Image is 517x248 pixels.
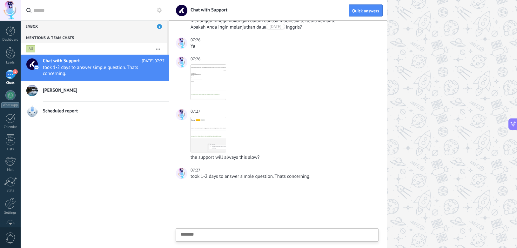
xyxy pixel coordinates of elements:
[21,20,167,32] div: Inbox
[1,189,20,193] div: Stats
[191,43,377,50] div: Ya
[191,173,377,180] div: took 1-2 days to answer simple question. Thats concerning.
[21,55,169,81] a: Chat with Support [DATE] 07:27 took 1-2 days to answer simple question. Thats concerning.
[191,154,377,161] div: the support will always this slow?
[151,43,165,55] button: More
[21,32,167,43] div: Mentions & Team chats
[191,65,226,100] img: 42b56105-3c34-48df-95e2-b70c8d904865
[270,24,281,29] div: [DATE]
[191,117,226,152] img: b9216c69-44d1-48c9-8306-71e148fcc552
[43,108,78,114] span: Scheduled report
[1,38,20,42] div: Dashboard
[191,167,201,173] div: 07:27
[1,61,20,65] div: Leads
[43,64,152,77] span: took 1-2 days to answer simple question. Thats concerning.
[176,109,187,120] span: Mei Ling
[1,125,20,129] div: Calendar
[1,211,20,215] div: Settings
[191,37,201,43] div: 07:26
[352,9,379,13] span: Quick answers
[21,102,169,122] a: Scheduled report
[191,108,201,115] div: 07:27
[43,87,77,94] span: [PERSON_NAME]
[1,102,19,108] div: WhatsApp
[176,168,187,179] span: Mei Ling
[43,58,80,64] span: Chat with Support
[191,56,201,62] div: 07:26
[26,45,36,53] div: All
[176,37,187,49] span: Mei Ling
[349,4,383,17] button: Quick answers
[13,69,18,74] span: 1
[142,58,164,64] span: [DATE] 07:27
[187,7,227,13] span: Chat with Support
[157,24,162,29] span: 1
[176,57,187,68] span: Mei Ling
[1,81,20,85] div: Chats
[1,168,20,172] div: Mail
[21,81,169,101] a: [PERSON_NAME]
[1,147,20,151] div: Lists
